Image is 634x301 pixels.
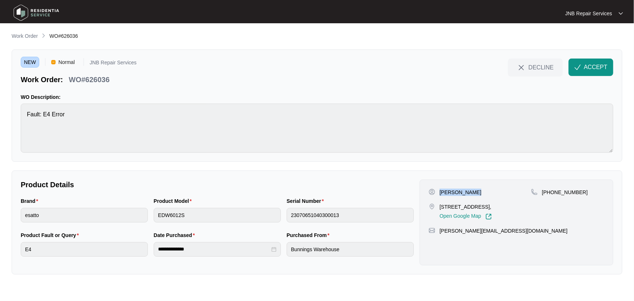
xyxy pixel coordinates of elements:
[565,10,612,17] p: JNB Repair Services
[21,180,414,190] p: Product Details
[158,245,270,253] input: Date Purchased
[56,57,78,68] span: Normal
[21,104,613,153] textarea: Fault: E4 Error
[41,33,47,39] img: chevron-right
[287,242,414,257] input: Purchased From
[429,227,435,234] img: map-pin
[69,75,109,85] p: WO#626036
[531,189,538,195] img: map-pin
[440,213,492,220] a: Open Google Map
[569,59,613,76] button: check-IconACCEPT
[619,12,623,15] img: dropdown arrow
[21,208,148,222] input: Brand
[429,203,435,210] img: map-pin
[154,197,195,205] label: Product Model
[154,208,281,222] input: Product Model
[49,33,78,39] span: WO#626036
[429,189,435,195] img: user-pin
[584,63,607,72] span: ACCEPT
[508,59,563,76] button: close-IconDECLINE
[11,2,62,24] img: residentia service logo
[21,197,41,205] label: Brand
[287,208,414,222] input: Serial Number
[440,203,492,210] p: [STREET_ADDRESS],
[21,75,63,85] p: Work Order:
[287,197,327,205] label: Serial Number
[287,232,332,239] label: Purchased From
[485,213,492,220] img: Link-External
[21,242,148,257] input: Product Fault or Query
[529,63,554,71] span: DECLINE
[10,32,39,40] a: Work Order
[440,227,568,234] p: [PERSON_NAME][EMAIL_ADDRESS][DOMAIN_NAME]
[90,60,137,68] p: JNB Repair Services
[51,60,56,64] img: Vercel Logo
[440,189,481,196] p: [PERSON_NAME]
[21,57,39,68] span: NEW
[517,63,526,72] img: close-Icon
[12,32,38,40] p: Work Order
[574,64,581,71] img: check-Icon
[154,232,198,239] label: Date Purchased
[21,232,82,239] label: Product Fault or Query
[542,189,588,196] p: [PHONE_NUMBER]
[21,93,613,101] p: WO Description:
